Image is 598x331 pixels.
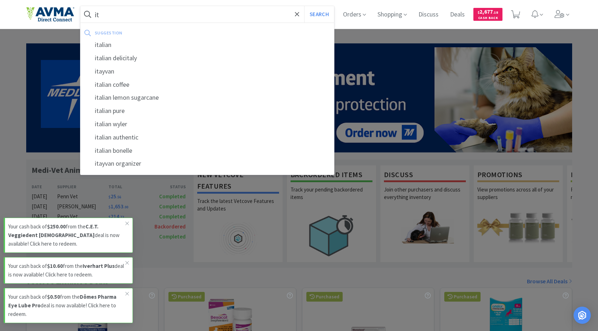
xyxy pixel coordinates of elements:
div: italian [80,38,334,52]
div: italian authentic [80,131,334,144]
a: $2,677.18Cash Back [473,5,502,24]
a: Deals [447,11,468,18]
strong: $10.60 [47,263,63,269]
div: italian lemon sugarcane [80,91,334,104]
input: Search by item, sku, manufacturer, ingredient, size... [80,6,334,23]
p: Your cash back of from the deal is now available! Click here to redeem. [8,293,125,318]
span: $ [478,10,479,15]
strong: $0.50 [47,293,60,300]
div: Open Intercom Messenger [574,307,591,324]
a: Discuss [416,11,441,18]
span: . 18 [493,10,498,15]
div: itayvan organizer [80,157,334,170]
div: italian delicitaly [80,52,334,65]
span: 2,677 [478,8,498,15]
span: Cash Back [478,16,498,21]
strong: Iverhart Plus [83,263,115,269]
div: italian coffee [80,78,334,91]
img: e4e33dab9f054f5782a47901c742baa9_102.png [26,7,74,22]
div: italian pure [80,104,334,118]
p: Your cash back of from the deal is now available! Click here to redeem. [8,222,125,248]
div: suggestion [95,27,226,38]
div: itayvan [80,65,334,78]
p: Your cash back of from the deal is now available! Click here to redeem. [8,262,125,279]
div: italian wyler [80,118,334,131]
button: Search [304,6,334,23]
div: italian bonelle [80,144,334,157]
strong: $250.00 [47,223,66,230]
